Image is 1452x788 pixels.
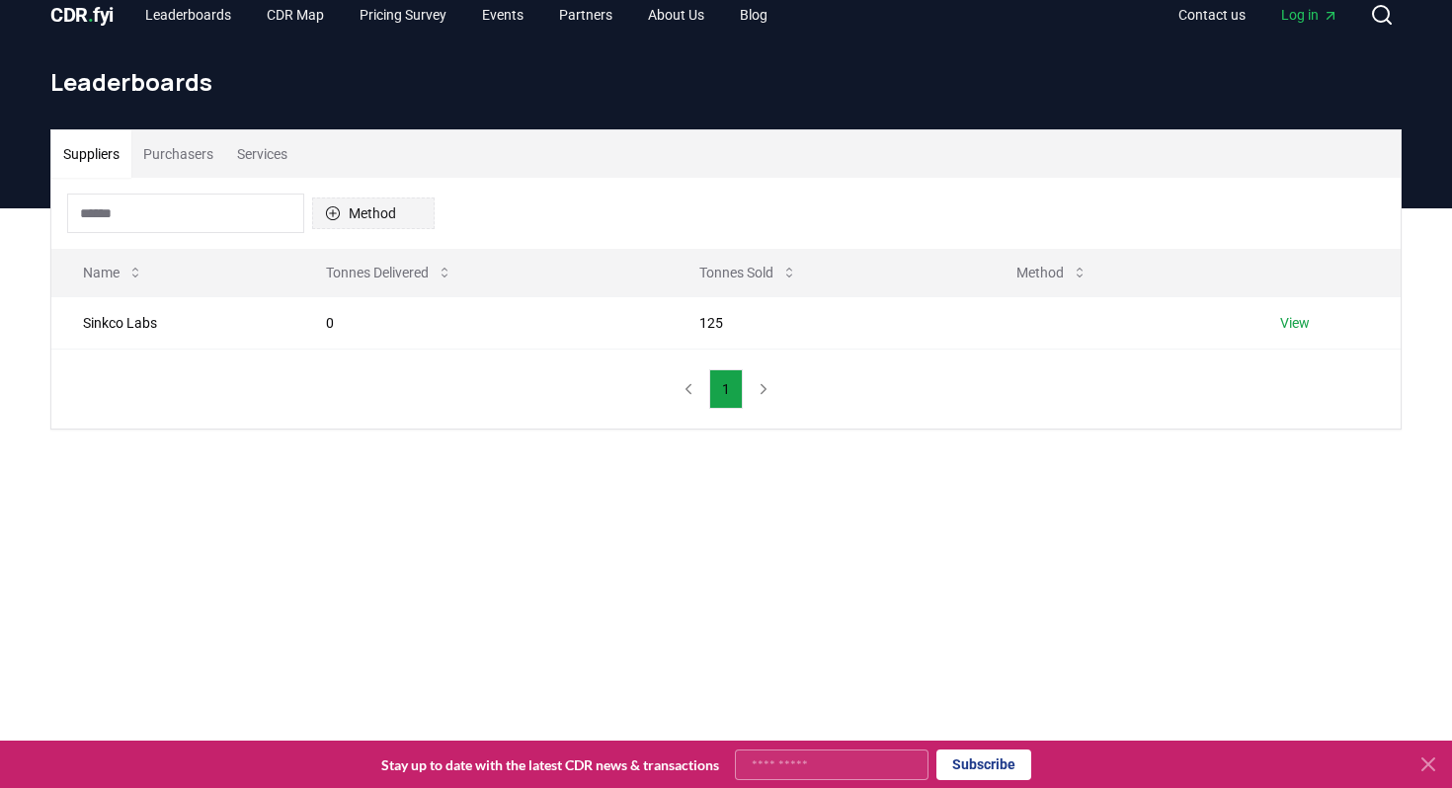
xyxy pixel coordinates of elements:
h1: Leaderboards [50,66,1402,98]
td: Sinkco Labs [51,296,294,349]
span: Log in [1281,5,1338,25]
span: CDR fyi [50,3,114,27]
button: 1 [709,369,743,409]
button: Tonnes Sold [684,253,813,292]
button: Method [312,197,435,229]
a: View [1280,313,1310,333]
button: Name [67,253,159,292]
button: Suppliers [51,130,131,178]
button: Method [1001,253,1103,292]
button: Services [225,130,299,178]
button: Tonnes Delivered [310,253,468,292]
td: 125 [668,296,985,349]
td: 0 [294,296,668,349]
a: CDR.fyi [50,1,114,29]
button: Purchasers [131,130,225,178]
span: . [88,3,94,27]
